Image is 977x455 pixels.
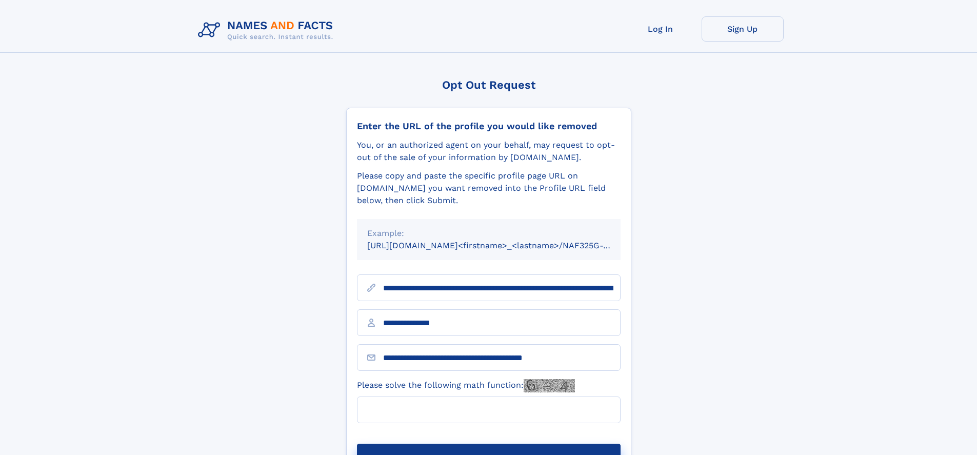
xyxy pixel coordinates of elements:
[620,16,702,42] a: Log In
[357,170,621,207] div: Please copy and paste the specific profile page URL on [DOMAIN_NAME] you want removed into the Pr...
[357,139,621,164] div: You, or an authorized agent on your behalf, may request to opt-out of the sale of your informatio...
[367,227,610,240] div: Example:
[346,78,631,91] div: Opt Out Request
[702,16,784,42] a: Sign Up
[357,121,621,132] div: Enter the URL of the profile you would like removed
[367,241,640,250] small: [URL][DOMAIN_NAME]<firstname>_<lastname>/NAF325G-xxxxxxxx
[357,379,575,392] label: Please solve the following math function:
[194,16,342,44] img: Logo Names and Facts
